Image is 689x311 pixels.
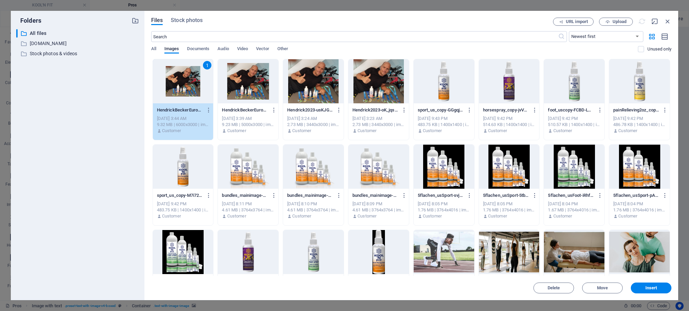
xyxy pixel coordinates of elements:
button: URL import [553,18,594,26]
p: 5flachen_usSport-pA9rMZWHfzajgn2ET78Cig.jpg [613,192,659,199]
button: Insert [631,283,671,293]
div: [DATE] 8:11 PM [222,201,274,207]
div: 2.73 MB | 3440x3000 | image/jpeg [287,122,340,128]
div: 2.73 MB | 3440x3000 | image/jpeg [352,122,405,128]
div: 483.75 KB | 1400x1400 | image/png [157,207,209,213]
p: Customer [618,128,637,134]
input: Search [151,31,558,42]
div: [DATE] 8:04 PM [548,201,600,207]
p: Customer [488,128,507,134]
span: Other [277,45,288,54]
div: [DATE] 3:23 AM [352,116,405,122]
i: Minimize [651,18,659,25]
p: sport_us_copy-GGgqj3YtXn73tvmrxrrFww.png [418,107,464,113]
span: URL import [566,20,588,24]
span: Stock photos [171,16,203,24]
p: bundles_mainimage-KKjGeRoCt9wLHZjBSl5U9w.png [222,192,268,199]
div: [DATE] 3:44 AM [157,116,209,122]
div: [DATE] 8:04 PM [613,201,666,207]
span: Delete [548,286,560,290]
p: 5flachen_usSport-5tbs6KhXyTTaZJEgdAZgqA.jpg [483,192,529,199]
p: Hendrick2023-usKJG0Qbu9Q-l5UeqErMnA.jpg [287,107,333,113]
span: Move [597,286,608,290]
p: Stock photos & videos [30,50,127,58]
div: 510.57 KB | 1400x1400 | image/png [548,122,600,128]
p: Customer [423,213,442,219]
p: Customer [553,213,572,219]
div: [DATE] 3:24 AM [287,116,340,122]
div: 1.76 MB | 3764x4016 | image/jpeg [483,207,535,213]
span: All [151,45,156,54]
p: Customer [358,213,376,219]
p: All files [30,29,127,37]
div: Stock photos & videos [16,49,139,58]
span: Files [151,16,163,24]
div: [DATE] 8:10 PM [287,201,340,207]
div: 514.63 KB | 1400x1400 | image/png [483,122,535,128]
p: Customer [423,128,442,134]
p: bundles_mainimage-TADd8RAgGes6ybH5Lc4pEA.png [352,192,398,199]
p: Customer [488,213,507,219]
p: Hendrick2023-oK_jqs0Ti4iFRAm6p-gsyA.jpg [352,107,398,113]
p: Customer [292,128,311,134]
span: Video [237,45,248,54]
i: Close [664,18,671,25]
p: Customer [553,128,572,134]
div: 4.61 MB | 3764x3764 | image/png [222,207,274,213]
button: Upload [599,18,633,26]
span: Audio [217,45,229,54]
div: [DOMAIN_NAME] [16,39,139,48]
div: [DATE] 9:43 PM [418,116,470,122]
div: 1 [203,61,211,69]
p: painRelieving2oz_copy-zRIZ5K-KqzeZASpXczMfmQ.png [613,107,659,113]
div: 9.32 MB | 6000x3000 | image/png [157,122,209,128]
p: foot_uscopy-FCBD-LWcPc-s2gKgdOxeuA.png [548,107,594,113]
div: 4.61 MB | 3764x3764 | image/png [287,207,340,213]
div: [DATE] 8:05 PM [418,201,470,207]
span: Insert [645,286,657,290]
div: [DATE] 9:42 PM [483,116,535,122]
div: 486.78 KB | 1400x1400 | image/png [613,122,666,128]
div: [DATE] 8:09 PM [352,201,405,207]
p: Customer [162,213,181,219]
div: [DATE] 3:39 AM [222,116,274,122]
div: [DATE] 9:42 PM [157,201,209,207]
p: Customer [292,213,311,219]
p: [DOMAIN_NAME] [30,40,127,47]
p: 5flachen_usFoot-iRhf4qtPXAKDvPh3CEXbEg.jpg [548,192,594,199]
div: ​ [16,29,18,38]
i: Create new folder [132,17,139,24]
p: Folders [16,16,41,25]
div: 1.67 MB | 3764x4016 | image/jpeg [548,207,600,213]
div: [DATE] 9:42 PM [548,116,600,122]
div: 1.76 MB | 3764x4016 | image/jpeg [613,207,666,213]
div: 9.23 MB | 5000x3000 | image/png [222,122,274,128]
p: sport_us_copy-M7i721AJeM3jd786wGCwfA.png [157,192,203,199]
p: Customer [227,213,246,219]
p: bundles_mainimage-R3oWXGh9azJgHoYcU2KVFg.png [287,192,333,199]
p: Customer [162,128,181,134]
span: Images [164,45,179,54]
p: HendrickBeckerEuropeanChampionTri-Athlete-ho6UmsxT2o19A_gKxMulgQ.png [157,107,203,113]
p: Displays only files that are not in use on the website. Files added during this session can still... [647,46,671,52]
div: [DATE] 8:05 PM [483,201,535,207]
p: 5flachen_usSport-svjzDYSRC_7gT9qmi65QHA.jpg [418,192,464,199]
div: [DATE] 9:42 PM [613,116,666,122]
span: Vector [256,45,269,54]
span: Upload [613,20,626,24]
div: 4.61 MB | 3764x3764 | image/png [352,207,405,213]
span: Documents [187,45,209,54]
p: Customer [227,128,246,134]
div: 1.76 MB | 3764x4016 | image/jpeg [418,207,470,213]
p: HendrickBeckerEuropeanChampionTri-Athlete-MJzVIAFDYoCFyrCLP_gvOA.png [222,107,268,113]
div: 483.75 KB | 1400x1400 | image/png [418,122,470,128]
button: Delete [533,283,574,293]
p: Customer [618,213,637,219]
button: Move [582,283,623,293]
p: horsespray_copy-jvVKXgAum9LtZ6gMSECwpw.png [483,107,529,113]
p: Customer [358,128,376,134]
